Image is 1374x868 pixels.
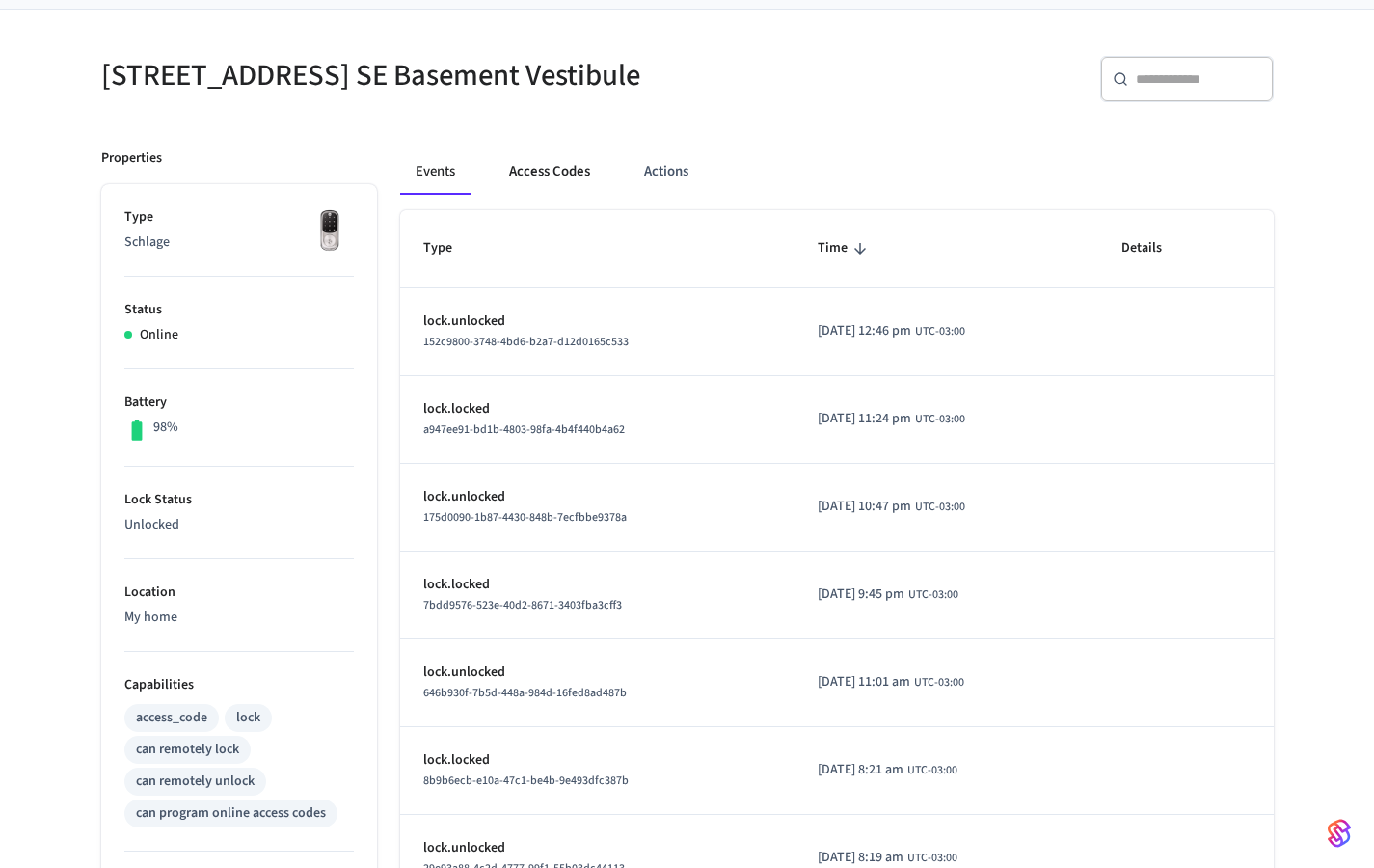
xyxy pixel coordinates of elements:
[423,773,629,789] span: 8b9b6ecb-e10a-47c1-be4b-9e493dfc387b
[818,409,965,429] div: America/Sao_Paulo
[818,848,903,868] span: [DATE] 8:19 am
[423,838,771,858] p: lock.unlocked
[818,233,873,263] span: Time
[101,56,676,95] h5: [STREET_ADDRESS] SE Basement Vestibule
[136,708,207,728] div: access_code
[818,848,957,868] div: America/Sao_Paulo
[818,672,910,692] span: [DATE] 11:01 am
[423,487,771,507] p: lock.unlocked
[494,149,606,195] button: Access Codes
[818,497,965,517] div: America/Sao_Paulo
[908,586,958,604] span: UTC-03:00
[423,597,622,613] span: 7bdd9576-523e-40d2-8671-3403fba3cff3
[1121,233,1187,263] span: Details
[818,584,904,605] span: [DATE] 9:45 pm
[236,708,260,728] div: lock
[124,675,354,695] p: Capabilities
[423,312,771,332] p: lock.unlocked
[124,232,354,253] p: Schlage
[818,760,903,780] span: [DATE] 8:21 am
[124,608,354,628] p: My home
[423,509,627,526] span: 175d0090-1b87-4430-848b-7ecfbbe9378a
[818,409,911,429] span: [DATE] 11:24 pm
[915,499,965,516] span: UTC-03:00
[629,149,704,195] button: Actions
[423,750,771,771] p: lock.locked
[914,674,964,692] span: UTC-03:00
[423,399,771,420] p: lock.locked
[818,321,911,341] span: [DATE] 12:46 pm
[400,149,471,195] button: Events
[818,497,911,517] span: [DATE] 10:47 pm
[136,740,239,760] div: can remotely lock
[818,672,964,692] div: America/Sao_Paulo
[140,325,178,345] p: Online
[124,583,354,603] p: Location
[915,323,965,340] span: UTC-03:00
[124,393,354,413] p: Battery
[423,663,771,683] p: lock.unlocked
[124,300,354,320] p: Status
[101,149,162,169] p: Properties
[124,490,354,510] p: Lock Status
[124,207,354,228] p: Type
[907,762,957,779] span: UTC-03:00
[1328,818,1351,849] img: SeamLogoGradient.69752ec5.svg
[818,584,958,605] div: America/Sao_Paulo
[423,685,627,701] span: 646b930f-7b5d-448a-984d-16fed8ad487b
[124,515,354,535] p: Unlocked
[136,772,255,792] div: can remotely unlock
[153,418,178,438] p: 98%
[423,421,625,438] span: a947ee91-bd1b-4803-98fa-4b4f440b4a62
[306,207,354,256] img: Yale Assure Touchscreen Wifi Smart Lock, Satin Nickel, Front
[907,850,957,867] span: UTC-03:00
[423,233,477,263] span: Type
[423,575,771,595] p: lock.locked
[136,803,326,824] div: can program online access codes
[915,411,965,428] span: UTC-03:00
[818,321,965,341] div: America/Sao_Paulo
[400,149,1274,195] div: ant example
[818,760,957,780] div: America/Sao_Paulo
[423,334,629,350] span: 152c9800-3748-4bd6-b2a7-d12d0165c533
